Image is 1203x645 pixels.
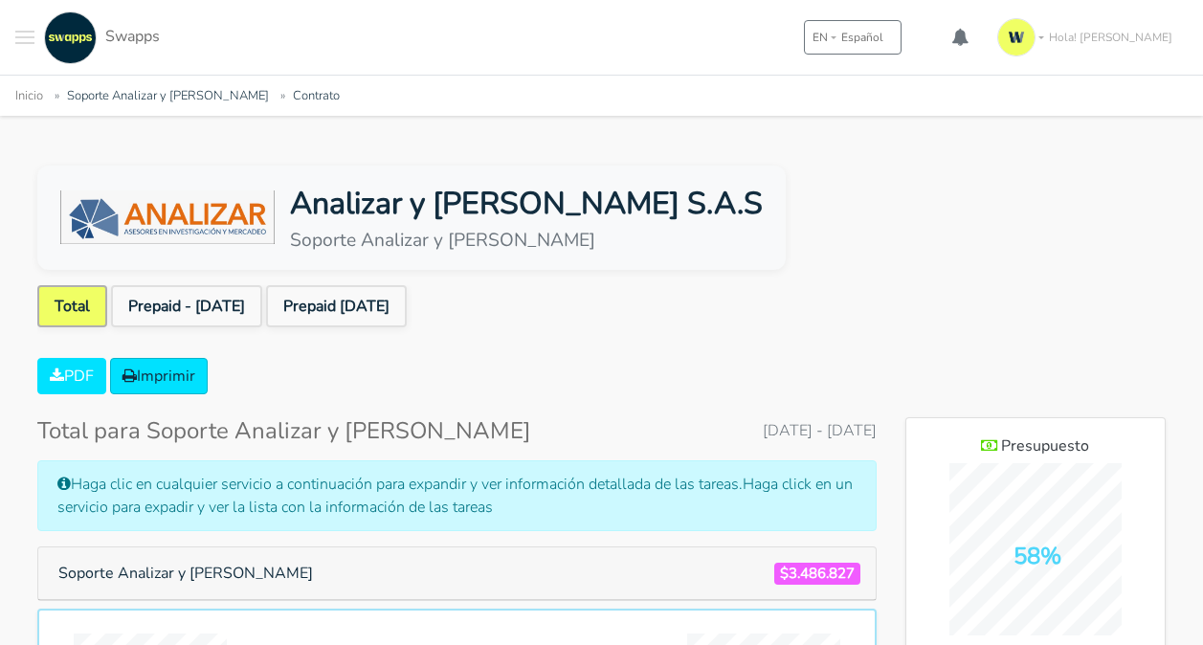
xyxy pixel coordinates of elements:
div: Analizar y [PERSON_NAME] S.A.S [290,181,763,227]
div: Haga clic en cualquier servicio a continuación para expandir y ver información detallada de las t... [37,460,877,531]
span: $3.486.827 [774,563,860,585]
a: PDF [37,358,106,394]
a: Total [37,285,107,327]
span: Hola! [PERSON_NAME] [1049,29,1172,46]
img: isotipo-3-3e143c57.png [997,18,1036,56]
a: Soporte Analizar y [PERSON_NAME] [67,87,269,104]
div: Soporte Analizar y [PERSON_NAME] [290,227,763,255]
a: Prepaid - [DATE] [111,285,262,327]
span: Español [841,29,883,46]
img: swapps-linkedin-v2.jpg [44,11,97,64]
a: Inicio [15,87,43,104]
span: Swapps [105,26,160,47]
a: Contrato [293,87,340,104]
button: Soporte Analizar y [PERSON_NAME] [46,555,325,591]
a: Hola! [PERSON_NAME] [990,11,1188,64]
a: Imprimir [110,358,208,394]
a: Swapps [39,11,160,64]
img: Analizar y Lombana S.A.S [60,190,275,244]
h4: Total para Soporte Analizar y [PERSON_NAME] [37,417,531,445]
span: Presupuesto [1001,435,1089,456]
span: [DATE] - [DATE] [763,419,877,442]
button: ENEspañol [804,20,902,55]
a: Prepaid [DATE] [266,285,407,327]
button: Toggle navigation menu [15,11,34,64]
